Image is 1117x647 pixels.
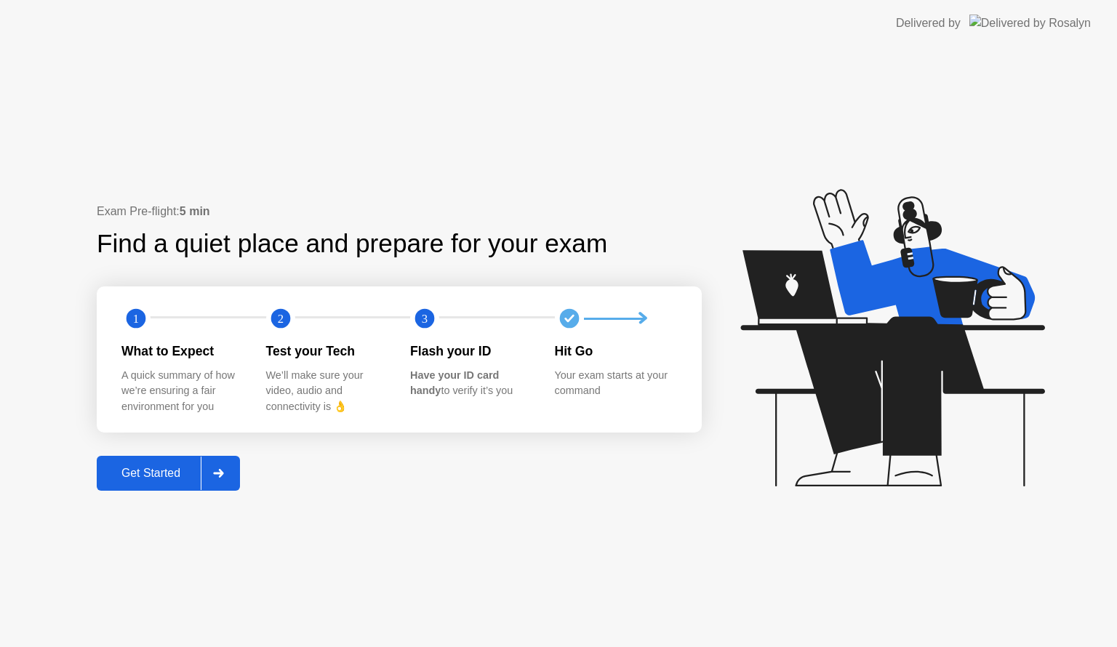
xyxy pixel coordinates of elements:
text: 3 [422,312,428,326]
div: Find a quiet place and prepare for your exam [97,225,609,263]
b: 5 min [180,205,210,217]
div: What to Expect [121,342,243,361]
div: Delivered by [896,15,961,32]
div: Flash your ID [410,342,532,361]
div: Hit Go [555,342,676,361]
text: 2 [277,312,283,326]
text: 1 [133,312,139,326]
div: We’ll make sure your video, audio and connectivity is 👌 [266,368,388,415]
div: Test your Tech [266,342,388,361]
div: to verify it’s you [410,368,532,399]
div: Your exam starts at your command [555,368,676,399]
b: Have your ID card handy [410,369,499,397]
div: Get Started [101,467,201,480]
div: A quick summary of how we’re ensuring a fair environment for you [121,368,243,415]
img: Delivered by Rosalyn [969,15,1091,31]
button: Get Started [97,456,240,491]
div: Exam Pre-flight: [97,203,702,220]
